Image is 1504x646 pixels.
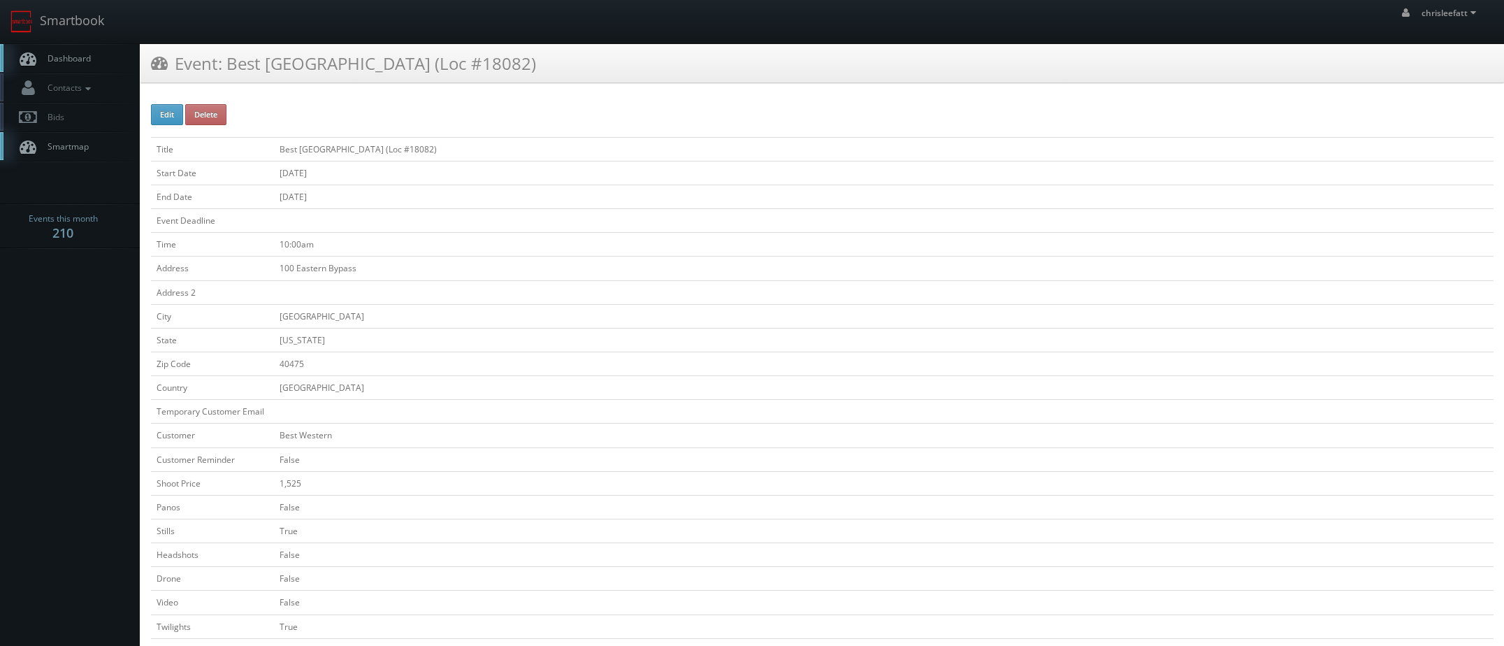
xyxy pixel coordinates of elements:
td: False [274,567,1494,591]
span: Bids [41,111,64,123]
td: Customer [151,424,274,447]
td: Video [151,591,274,615]
td: Start Date [151,161,274,185]
td: [GEOGRAPHIC_DATA] [274,376,1494,400]
td: 10:00am [274,233,1494,257]
td: True [274,615,1494,638]
button: Edit [151,104,183,125]
h3: Event: Best [GEOGRAPHIC_DATA] (Loc #18082) [151,51,536,76]
span: chrisleefatt [1422,7,1480,19]
td: Event Deadline [151,209,274,233]
td: False [274,495,1494,519]
td: Drone [151,567,274,591]
td: Address 2 [151,280,274,304]
td: Time [151,233,274,257]
td: Country [151,376,274,400]
td: Zip Code [151,352,274,375]
td: Address [151,257,274,280]
td: False [274,543,1494,567]
strong: 210 [52,224,73,241]
td: End Date [151,185,274,208]
td: City [151,304,274,328]
td: False [274,591,1494,615]
td: Best [GEOGRAPHIC_DATA] (Loc #18082) [274,137,1494,161]
td: Shoot Price [151,471,274,495]
span: Dashboard [41,52,91,64]
button: Delete [185,104,226,125]
td: Best Western [274,424,1494,447]
td: Twilights [151,615,274,638]
span: Contacts [41,82,94,94]
td: [GEOGRAPHIC_DATA] [274,304,1494,328]
td: [DATE] [274,161,1494,185]
td: Headshots [151,543,274,567]
td: 40475 [274,352,1494,375]
span: Events this month [29,212,98,226]
td: [DATE] [274,185,1494,208]
td: False [274,447,1494,471]
td: Temporary Customer Email [151,400,274,424]
td: 1,525 [274,471,1494,495]
td: Title [151,137,274,161]
td: Panos [151,495,274,519]
img: smartbook-logo.png [10,10,33,33]
span: Smartmap [41,141,89,152]
td: [US_STATE] [274,328,1494,352]
td: Customer Reminder [151,447,274,471]
td: State [151,328,274,352]
td: Stills [151,519,274,543]
td: 100 Eastern Bypass [274,257,1494,280]
td: True [274,519,1494,543]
